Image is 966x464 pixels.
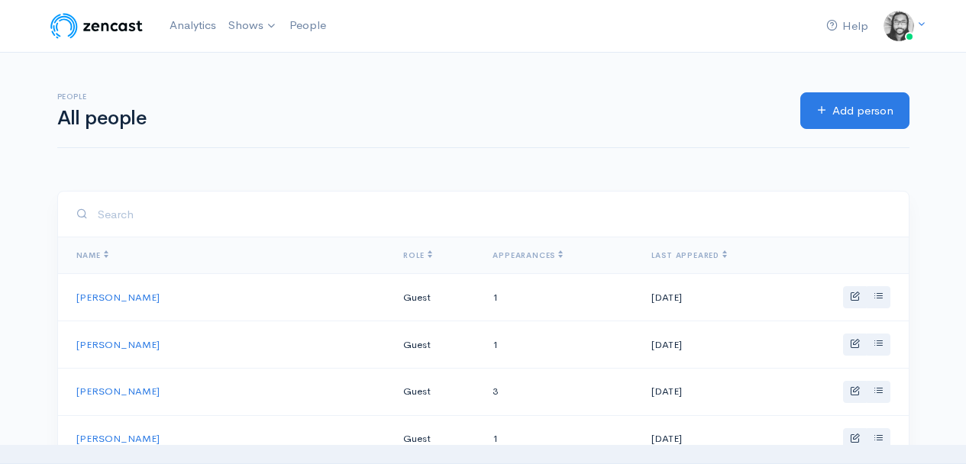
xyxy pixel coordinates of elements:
[639,274,778,321] td: [DATE]
[914,412,951,449] iframe: gist-messenger-bubble-iframe
[639,368,778,415] td: [DATE]
[639,415,778,462] td: [DATE]
[222,9,283,43] a: Shows
[57,108,782,130] h1: All people
[283,9,332,42] a: People
[163,9,222,42] a: Analytics
[76,250,108,260] a: Name
[76,385,160,398] a: [PERSON_NAME]
[843,428,890,450] div: Basic example
[48,11,145,41] img: ZenCast Logo
[480,321,638,369] td: 1
[391,415,480,462] td: Guest
[76,432,160,445] a: [PERSON_NAME]
[843,381,890,403] div: Basic example
[480,368,638,415] td: 3
[800,92,909,130] a: Add person
[403,250,432,260] a: Role
[97,199,890,230] input: Search
[639,321,778,369] td: [DATE]
[391,274,480,321] td: Guest
[480,415,638,462] td: 1
[480,274,638,321] td: 1
[57,92,782,101] h6: People
[843,333,890,356] div: Basic example
[76,291,160,304] a: [PERSON_NAME]
[820,10,874,43] a: Help
[391,368,480,415] td: Guest
[76,338,160,351] a: [PERSON_NAME]
[493,250,563,260] a: Appearances
[651,250,727,260] a: Last appeared
[843,286,890,308] div: Basic example
[391,321,480,369] td: Guest
[884,11,914,41] img: ...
